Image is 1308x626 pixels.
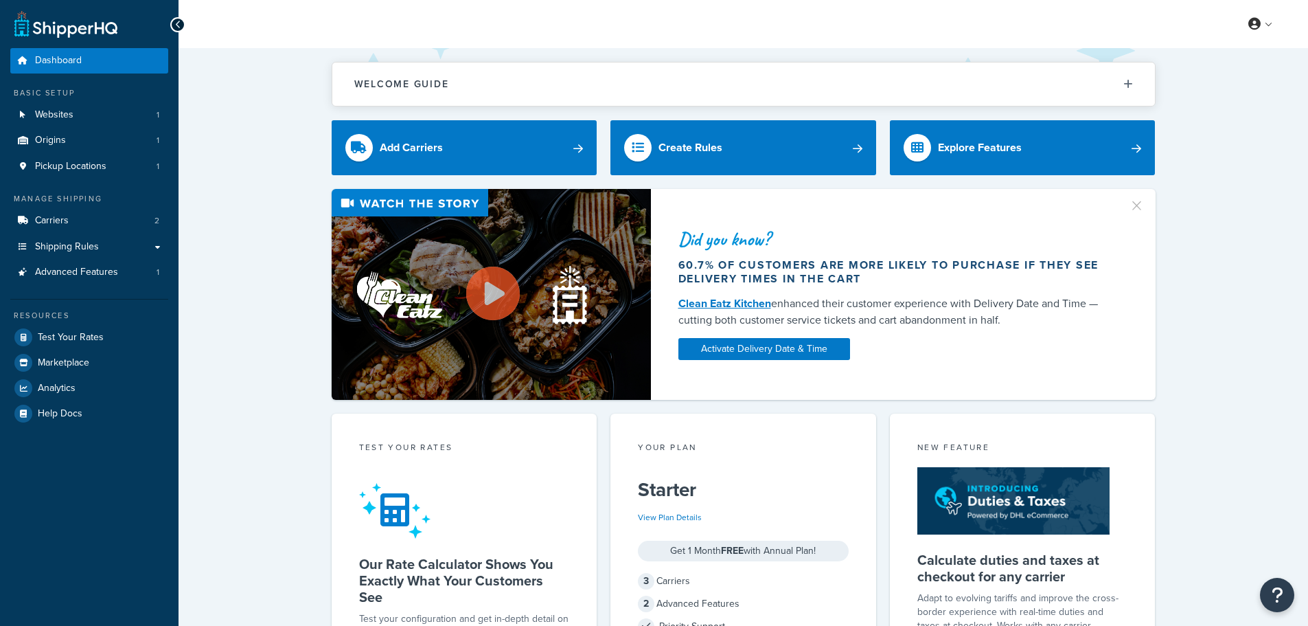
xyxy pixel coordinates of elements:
span: Analytics [38,383,76,394]
span: 2 [154,215,159,227]
a: Dashboard [10,48,168,74]
button: Open Resource Center [1260,578,1294,612]
button: Welcome Guide [332,63,1155,106]
span: 1 [157,161,159,172]
a: Help Docs [10,401,168,426]
span: Test Your Rates [38,332,104,344]
img: Video thumbnail [332,189,651,400]
div: Carriers [638,572,849,591]
strong: FREE [721,544,744,558]
span: 1 [157,109,159,121]
div: New Feature [917,441,1128,457]
span: Carriers [35,215,69,227]
a: Add Carriers [332,120,597,175]
span: Advanced Features [35,267,118,278]
li: Advanced Features [10,260,168,285]
span: 1 [157,135,159,146]
div: Basic Setup [10,87,168,99]
a: Test Your Rates [10,325,168,350]
a: Carriers2 [10,208,168,234]
span: Pickup Locations [35,161,106,172]
div: Add Carriers [380,138,443,157]
a: Websites1 [10,102,168,128]
span: 2 [638,596,654,612]
div: Explore Features [938,138,1022,157]
span: 3 [638,573,654,590]
span: Websites [35,109,73,121]
li: Origins [10,128,168,153]
a: Explore Features [890,120,1156,175]
div: Your Plan [638,441,849,457]
div: Test your rates [359,441,570,457]
div: Create Rules [658,138,722,157]
a: Origins1 [10,128,168,153]
a: Analytics [10,376,168,401]
span: Help Docs [38,408,82,420]
h5: Starter [638,479,849,501]
li: Pickup Locations [10,154,168,179]
h2: Welcome Guide [354,79,449,89]
h5: Our Rate Calculator Shows You Exactly What Your Customers See [359,556,570,605]
a: Marketplace [10,350,168,375]
span: Marketplace [38,357,89,369]
div: enhanced their customer experience with Delivery Date and Time — cutting both customer service ti... [678,295,1112,328]
div: Get 1 Month with Annual Plan! [638,541,849,561]
a: Pickup Locations1 [10,154,168,179]
a: View Plan Details [638,511,702,524]
a: Clean Eatz Kitchen [678,295,771,311]
a: Create Rules [610,120,876,175]
div: Advanced Features [638,594,849,614]
li: Carriers [10,208,168,234]
a: Shipping Rules [10,234,168,260]
span: Dashboard [35,55,82,67]
div: Resources [10,310,168,322]
li: Websites [10,102,168,128]
span: Shipping Rules [35,241,99,253]
div: Manage Shipping [10,193,168,205]
span: Origins [35,135,66,146]
a: Activate Delivery Date & Time [678,338,850,360]
div: 60.7% of customers are more likely to purchase if they see delivery times in the cart [678,258,1112,286]
span: 1 [157,267,159,278]
a: Advanced Features1 [10,260,168,285]
div: Did you know? [678,230,1112,249]
h5: Calculate duties and taxes at checkout for any carrier [917,552,1128,585]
